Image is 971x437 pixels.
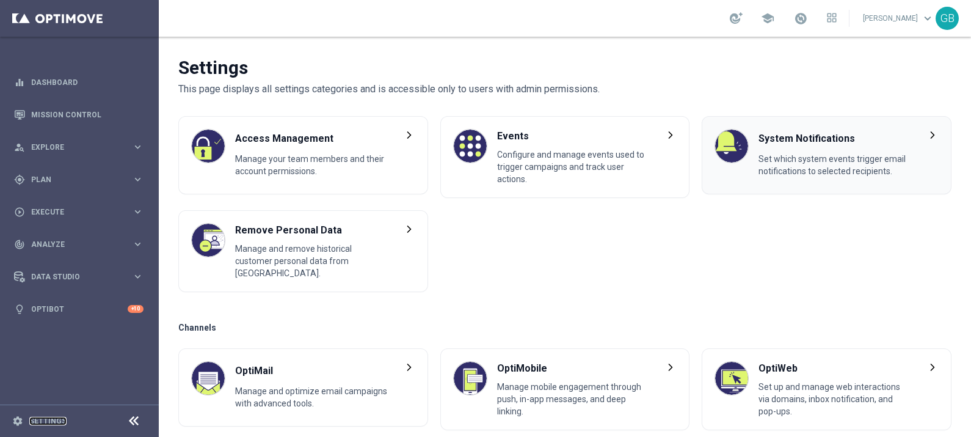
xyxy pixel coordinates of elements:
i: keyboard_arrow_right [132,174,144,185]
div: Explore [14,142,132,153]
button: person_search Explore keyboard_arrow_right [13,142,144,152]
button: Data Studio keyboard_arrow_right [13,272,144,282]
button: Mission Control [13,110,144,120]
a: [PERSON_NAME]keyboard_arrow_down [862,9,936,28]
div: Mission Control [14,98,144,131]
div: GB [936,7,959,30]
i: keyboard_arrow_right [132,238,144,250]
h1: Settings [178,56,248,79]
a: Settings [29,417,67,425]
span: OptiWeb [758,361,912,376]
img: Avatar [715,362,748,395]
div: Avatar Access Management Manage your team members and their account permissions. icon [178,116,428,194]
span: Access Management [235,129,388,148]
i: lightbulb [14,304,25,315]
div: Avatar Remove Personal Data Manage and remove historical customer personal data from [GEOGRAPHIC_... [178,210,428,292]
img: Avatar [192,362,225,395]
span: Configure and manage events used to trigger campaigns and track user actions. [497,149,650,185]
div: Data Studio [14,271,132,282]
div: Analyze [14,239,132,250]
opti-icon: icon [403,223,415,235]
span: Manage your team members and their account permissions. [235,153,388,182]
div: Avatar System Notifications Set which system events trigger email notifications to selected recip... [702,116,951,194]
span: Data Studio [31,273,132,281]
img: Avatar [715,130,748,163]
a: Dashboard [31,66,144,98]
img: Avatar [192,224,225,257]
span: Remove Personal Data [235,223,388,238]
span: Events [497,129,650,144]
div: Avatar Events Configure and manage events used to trigger campaigns and track user actions. icon [440,116,690,198]
i: gps_fixed [14,174,25,185]
opti-icon: icon [403,361,415,373]
i: equalizer [14,77,25,88]
i: keyboard_arrow_right [132,141,144,153]
span: Execute [31,208,132,216]
img: Avatar [454,130,487,163]
div: Avatar OptiMail Manage and optimize email campaigns with advanced tools. icon [178,348,428,427]
img: Avatar [192,130,225,163]
opti-icon: icon [926,129,939,141]
span: Explore [31,144,132,151]
div: +10 [128,305,144,313]
button: equalizer Dashboard [13,78,144,87]
span: OptiMail [235,361,388,380]
i: settings [12,416,23,427]
button: track_changes Analyze keyboard_arrow_right [13,240,144,249]
span: Manage and optimize email campaigns with advanced tools. [235,385,388,414]
button: play_circle_outline Execute keyboard_arrow_right [13,207,144,217]
opti-icon: icon [926,361,939,373]
button: gps_fixed Plan keyboard_arrow_right [13,175,144,185]
span: Analyze [31,241,132,248]
img: Avatar [454,362,487,395]
div: Plan [14,174,132,185]
div: This page displays all settings categories and is accessible only to users with admin permissions. [178,82,600,97]
span: Manage and remove historical customer personal data from [GEOGRAPHIC_DATA]. [235,243,388,279]
i: keyboard_arrow_right [132,271,144,282]
span: Plan [31,176,132,183]
opti-icon: icon [664,129,677,141]
opti-icon: icon [664,361,677,373]
button: lightbulb Optibot +10 [13,304,144,314]
a: Optibot [31,293,128,325]
span: school [761,12,774,25]
span: Set which system events trigger email notifications to selected recipients. [758,153,912,182]
i: person_search [14,142,25,153]
i: track_changes [14,239,25,250]
a: Mission Control [31,98,144,131]
i: keyboard_arrow_right [132,206,144,218]
span: OptiMobile [497,361,650,376]
span: System Notifications [758,129,912,148]
div: Dashboard [14,66,144,98]
opti-icon: icon [403,129,415,141]
div: Optibot [14,293,144,325]
i: play_circle_outline [14,207,25,218]
span: Channels [178,323,216,332]
span: Manage mobile engagement through push, in-app messages, and deep linking. [497,381,650,417]
div: Avatar OptiWeb Set up and manage web interactions via domains, inbox notification, and pop-ups. icon [702,348,951,430]
span: keyboard_arrow_down [921,12,934,25]
div: Execute [14,207,132,218]
span: Set up and manage web interactions via domains, inbox notification, and pop-ups. [758,381,912,417]
div: Avatar OptiMobile Manage mobile engagement through push, in-app messages, and deep linking. icon [440,348,690,430]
